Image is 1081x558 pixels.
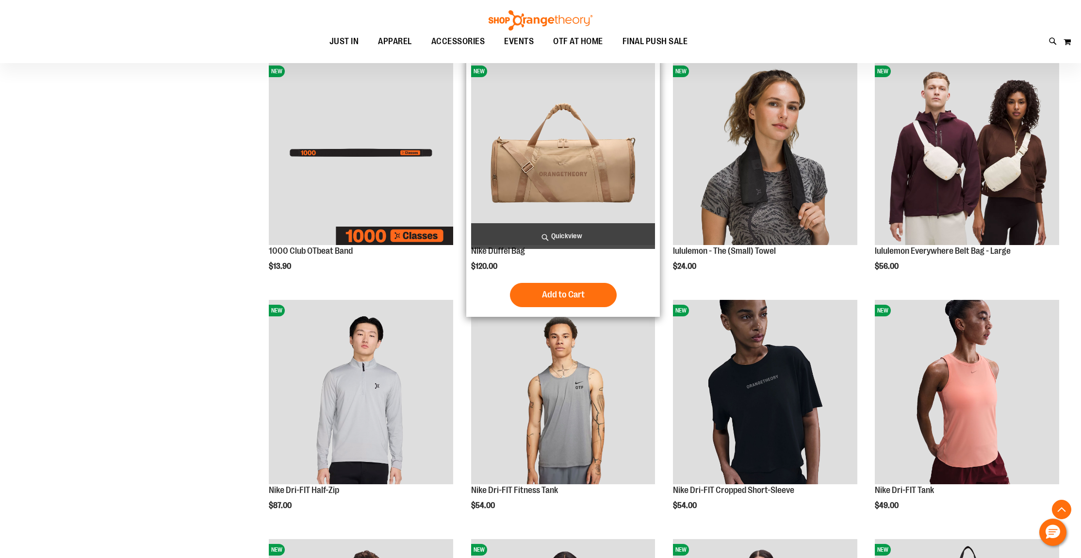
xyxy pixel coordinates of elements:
a: lululemon - The (Small) TowelNEW [673,61,857,246]
div: product [466,295,660,534]
img: Nike Duffel Bag [471,61,655,245]
span: APPAREL [378,31,412,52]
span: $120.00 [471,262,499,271]
span: FINAL PUSH SALE [622,31,688,52]
span: Add to Cart [542,289,585,300]
img: lululemon - The (Small) Towel [673,61,857,245]
a: Nike Dri-FIT Cropped Short-SleeveNEW [673,300,857,486]
img: Nike Dri-FIT Tank [875,300,1059,484]
a: FINAL PUSH SALE [613,31,698,53]
span: $49.00 [875,501,900,510]
div: product [870,295,1064,534]
span: NEW [673,305,689,316]
span: $24.00 [673,262,698,271]
a: ACCESSORIES [422,31,495,53]
a: Nike Dri-FIT Cropped Short-Sleeve [673,485,794,495]
span: NEW [471,66,487,77]
span: OTF AT HOME [553,31,603,52]
span: $54.00 [673,501,698,510]
img: Image of 1000 Club OTbeat Band [269,61,453,245]
a: Nike Duffel Bag [471,246,525,256]
div: product [264,295,458,534]
a: lululemon Everywhere Belt Bag - LargeNEW [875,61,1059,246]
a: Nike Dri-FIT Fitness Tank [471,485,558,495]
button: Hello, have a question? Let’s chat. [1039,519,1066,546]
span: NEW [673,544,689,556]
div: product [668,295,862,534]
div: product [668,56,862,295]
a: Nike Dri-FIT Half-Zip [269,485,339,495]
img: Shop Orangetheory [487,10,594,31]
a: Nike Duffel BagNEW [471,61,655,246]
a: lululemon - The (Small) Towel [673,246,776,256]
img: Nike Dri-FIT Cropped Short-Sleeve [673,300,857,484]
span: EVENTS [504,31,534,52]
div: product [466,56,660,316]
span: $54.00 [471,501,496,510]
span: NEW [471,544,487,556]
span: NEW [269,66,285,77]
a: Image of 1000 Club OTbeat BandNEW [269,61,453,246]
span: NEW [269,305,285,316]
a: JUST IN [320,31,369,52]
a: Nike Dri-FIT TankNEW [875,300,1059,486]
a: Nike Dri-FIT Tank [875,485,934,495]
a: lululemon Everywhere Belt Bag - Large [875,246,1011,256]
div: product [264,56,458,290]
a: 1000 Club OTbeat Band [269,246,353,256]
span: NEW [875,66,891,77]
a: Nike Dri-FIT Fitness TankNEW [471,300,655,486]
a: Nike Dri-FIT Half-ZipNEW [269,300,453,486]
span: NEW [875,305,891,316]
span: $13.90 [269,262,293,271]
span: JUST IN [329,31,359,52]
a: APPAREL [368,31,422,53]
span: NEW [269,544,285,556]
button: Back To Top [1052,500,1071,519]
span: ACCESSORIES [431,31,485,52]
img: Nike Dri-FIT Fitness Tank [471,300,655,484]
a: OTF AT HOME [543,31,613,53]
span: NEW [673,66,689,77]
img: Nike Dri-FIT Half-Zip [269,300,453,484]
img: lululemon Everywhere Belt Bag - Large [875,61,1059,245]
span: NEW [875,544,891,556]
a: EVENTS [494,31,543,53]
span: $87.00 [269,501,293,510]
div: product [870,56,1064,295]
button: Add to Cart [510,283,617,307]
a: Quickview [471,223,655,249]
span: $56.00 [875,262,900,271]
